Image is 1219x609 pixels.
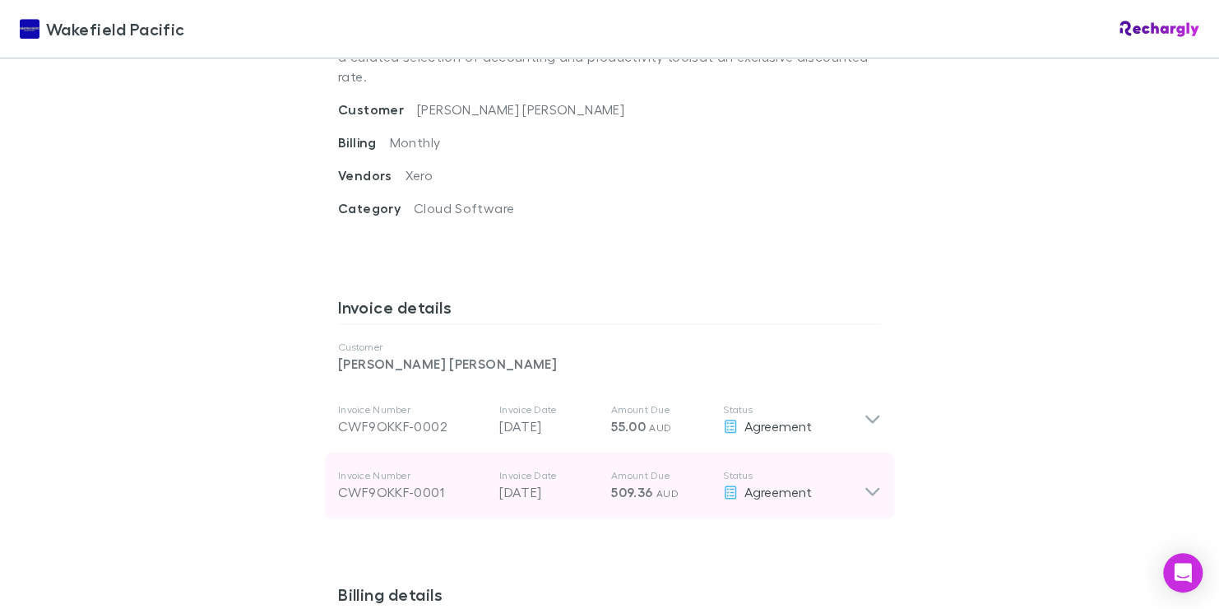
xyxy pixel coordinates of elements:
span: [PERSON_NAME] [PERSON_NAME] [417,101,624,117]
span: Cloud Software [414,200,514,216]
span: Agreement [744,418,812,434]
span: Customer [338,101,417,118]
p: Amount Due [611,469,710,482]
p: Status [723,403,864,416]
span: AUD [649,421,671,434]
p: Amount Due [611,403,710,416]
p: Invoice Date [499,403,598,416]
p: Status [723,469,864,482]
span: Category [338,200,414,216]
p: Invoice Date [499,469,598,482]
div: CWF9OKKF-0001 [338,482,486,502]
p: Customer [338,341,881,354]
span: Billing [338,134,390,151]
img: Rechargly Logo [1119,21,1199,37]
p: [DATE] [499,482,598,502]
span: Xero [406,167,433,183]
div: Open Intercom Messenger [1163,553,1203,593]
div: Invoice NumberCWF9OKKF-0001Invoice Date[DATE]Amount Due509.36 AUDStatusAgreement [325,453,894,518]
p: Invoice Number [338,403,486,416]
p: [PERSON_NAME] [PERSON_NAME] [338,354,881,374]
p: [DATE] [499,416,598,436]
img: Wakefield Pacific's Logo [20,19,39,39]
p: Invoice Number [338,469,486,482]
span: AUD [656,487,679,500]
span: 55.00 [611,418,646,435]
div: Invoice NumberCWF9OKKF-0002Invoice Date[DATE]Amount Due55.00 AUDStatusAgreement [325,387,894,453]
span: Monthly [390,134,441,150]
span: Vendors [338,167,406,184]
div: CWF9OKKF-0002 [338,416,486,436]
h3: Invoice details [338,297,881,323]
span: Wakefield Pacific [46,16,185,41]
span: 509.36 [611,484,652,500]
span: Agreement [744,484,812,500]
